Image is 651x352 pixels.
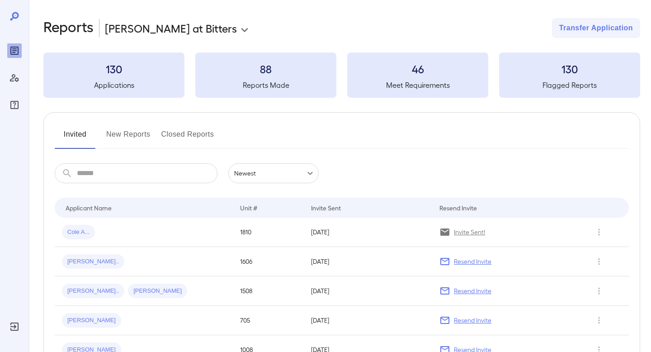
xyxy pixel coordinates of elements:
[439,202,477,213] div: Resend Invite
[195,62,336,76] h3: 88
[233,306,304,335] td: 705
[304,247,432,276] td: [DATE]
[228,163,319,183] div: Newest
[592,313,606,328] button: Row Actions
[62,316,121,325] span: [PERSON_NAME]
[454,228,485,237] p: Invite Sent!
[347,80,488,90] h5: Meet Requirements
[7,43,22,58] div: Reports
[552,18,640,38] button: Transfer Application
[311,202,341,213] div: Invite Sent
[347,62,488,76] h3: 46
[66,202,112,213] div: Applicant Name
[240,202,257,213] div: Unit #
[7,71,22,85] div: Manage Users
[454,286,491,295] p: Resend Invite
[499,80,640,90] h5: Flagged Reports
[62,228,95,237] span: Cole A...
[105,21,237,35] p: [PERSON_NAME] at Bitters
[454,316,491,325] p: Resend Invite
[128,287,187,295] span: [PERSON_NAME]
[304,218,432,247] td: [DATE]
[304,276,432,306] td: [DATE]
[62,257,124,266] span: [PERSON_NAME]..
[43,62,184,76] h3: 130
[62,287,124,295] span: [PERSON_NAME]..
[43,18,94,38] h2: Reports
[195,80,336,90] h5: Reports Made
[454,257,491,266] p: Resend Invite
[161,127,214,149] button: Closed Reports
[43,52,640,98] summary: 130Applications88Reports Made46Meet Requirements130Flagged Reports
[592,254,606,269] button: Row Actions
[499,62,640,76] h3: 130
[592,284,606,298] button: Row Actions
[592,225,606,239] button: Row Actions
[233,218,304,247] td: 1810
[304,306,432,335] td: [DATE]
[106,127,151,149] button: New Reports
[233,247,304,276] td: 1606
[7,98,22,112] div: FAQ
[55,127,95,149] button: Invited
[43,80,184,90] h5: Applications
[7,319,22,334] div: Log Out
[233,276,304,306] td: 1508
